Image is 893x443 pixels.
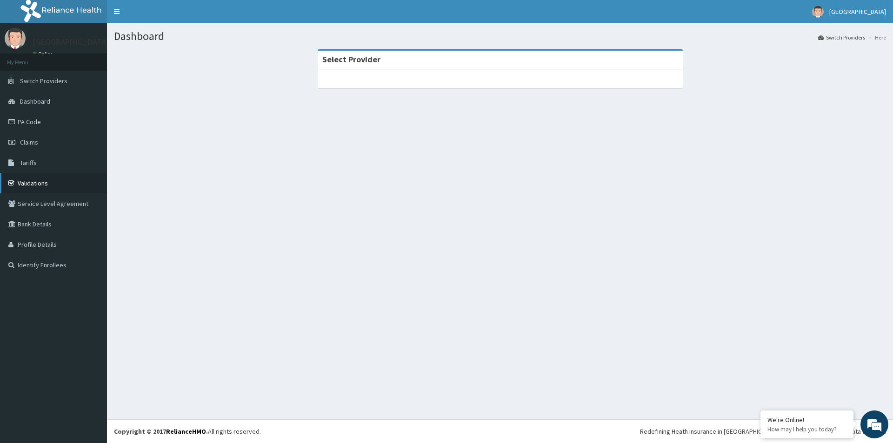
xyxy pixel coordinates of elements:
[812,6,824,18] img: User Image
[166,427,206,436] a: RelianceHMO
[114,427,208,436] strong: Copyright © 2017 .
[866,33,886,41] li: Here
[767,416,846,424] div: We're Online!
[767,425,846,433] p: How may I help you today?
[5,28,26,49] img: User Image
[33,51,55,57] a: Online
[640,427,886,436] div: Redefining Heath Insurance in [GEOGRAPHIC_DATA] using Telemedicine and Data Science!
[20,159,37,167] span: Tariffs
[322,54,380,65] strong: Select Provider
[33,38,109,46] p: [GEOGRAPHIC_DATA]
[20,77,67,85] span: Switch Providers
[20,97,50,106] span: Dashboard
[829,7,886,16] span: [GEOGRAPHIC_DATA]
[114,30,886,42] h1: Dashboard
[20,138,38,146] span: Claims
[818,33,865,41] a: Switch Providers
[107,419,893,443] footer: All rights reserved.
